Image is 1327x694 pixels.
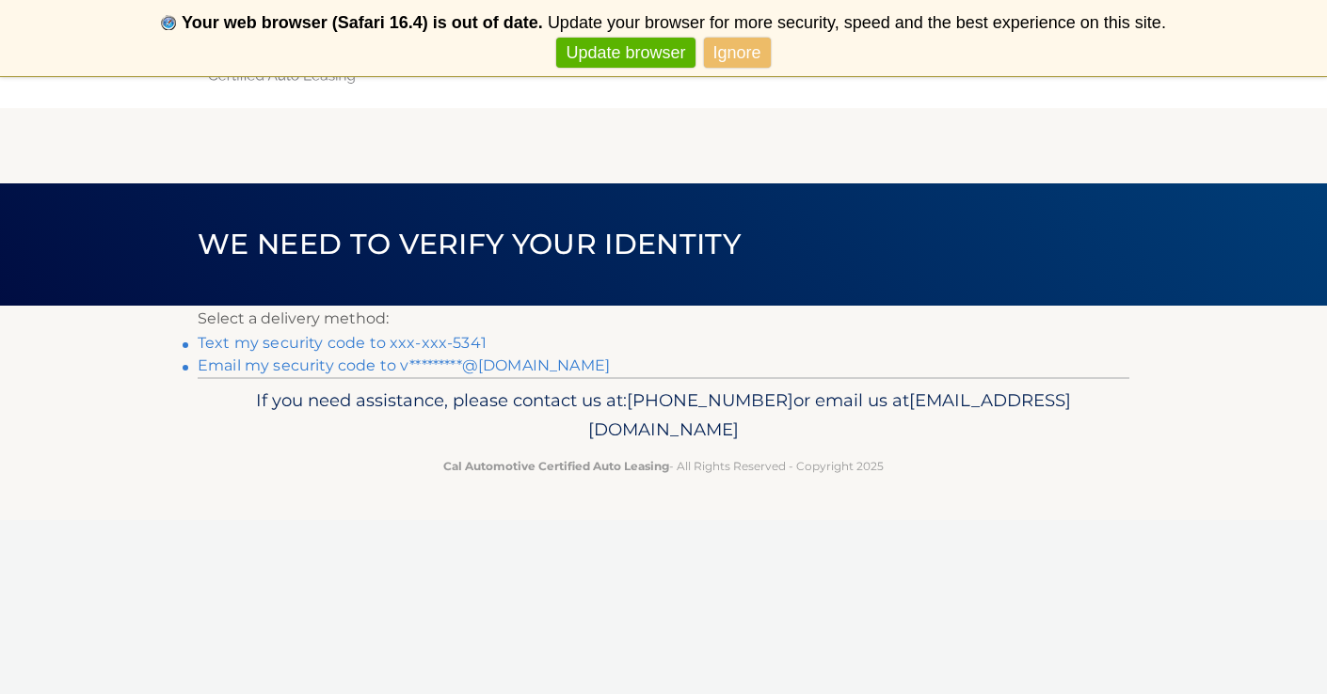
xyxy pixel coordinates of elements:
[627,389,793,411] span: [PHONE_NUMBER]
[556,38,695,69] a: Update browser
[443,459,669,473] strong: Cal Automotive Certified Auto Leasing
[198,227,741,261] span: We need to verify your identity
[548,13,1166,32] span: Update your browser for more security, speed and the best experience on this site.
[198,306,1129,332] p: Select a delivery method:
[704,38,771,69] a: Ignore
[210,456,1117,476] p: - All Rights Reserved - Copyright 2025
[182,13,543,32] b: Your web browser (Safari 16.4) is out of date.
[210,386,1117,446] p: If you need assistance, please contact us at: or email us at
[198,356,610,374] a: Email my security code to v*********@[DOMAIN_NAME]
[198,334,487,352] a: Text my security code to xxx-xxx-5341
